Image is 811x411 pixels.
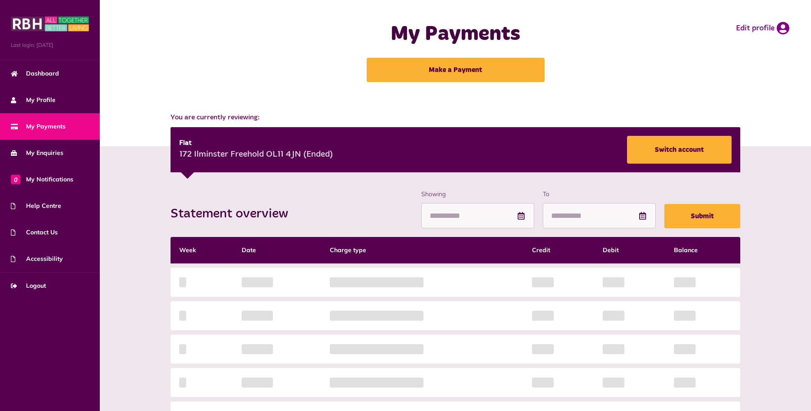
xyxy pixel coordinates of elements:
[11,95,56,105] span: My Profile
[11,122,66,131] span: My Payments
[367,58,545,82] a: Make a Payment
[11,174,20,184] span: 0
[11,254,63,263] span: Accessibility
[11,41,89,49] span: Last login: [DATE]
[11,228,58,237] span: Contact Us
[179,138,333,148] div: Flat
[11,69,59,78] span: Dashboard
[11,281,46,290] span: Logout
[11,175,73,184] span: My Notifications
[736,22,789,35] a: Edit profile
[11,148,63,158] span: My Enquiries
[11,15,89,33] img: MyRBH
[179,148,333,161] div: 172 Ilminster Freehold OL11 4JN (Ended)
[171,112,740,123] span: You are currently reviewing:
[627,136,732,164] a: Switch account
[286,22,625,47] h1: My Payments
[11,201,61,210] span: Help Centre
